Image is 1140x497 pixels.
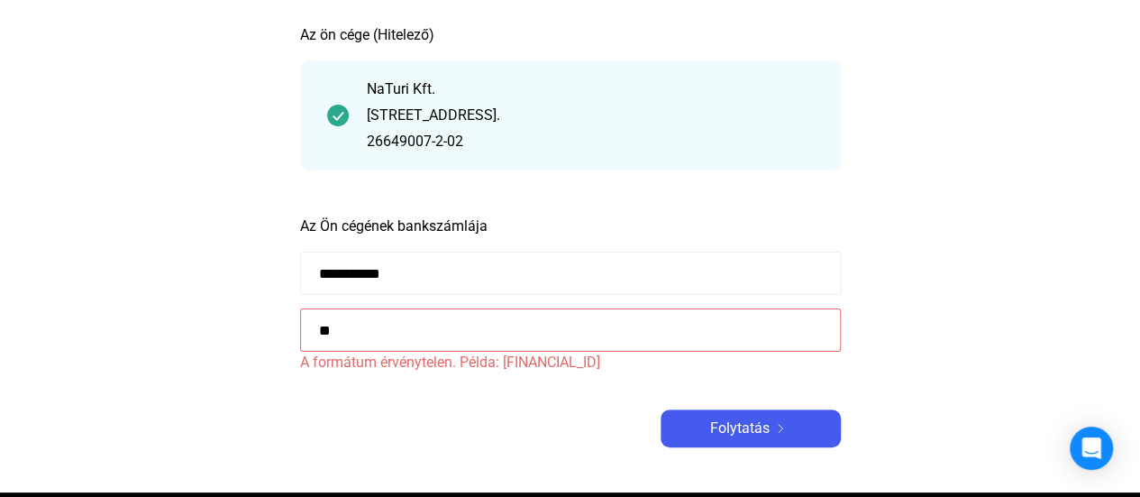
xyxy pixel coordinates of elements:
[367,106,500,124] font: [STREET_ADDRESS].
[661,410,841,447] button: Folytatásjobbra nyíl-fehér
[327,105,349,126] img: pipa-sötétebb-zöld-kör
[367,80,435,97] font: NaTuri Kft.
[710,419,770,437] font: Folytatás
[300,354,600,371] font: A formátum érvénytelen. Példa: [FINANCIAL_ID]
[300,26,434,43] font: Az ön cége (Hitelező)
[1070,427,1113,470] div: Intercom Messenger megnyitása
[300,217,488,235] font: Az Ön cégének bankszámlája
[367,133,463,150] font: 26649007-2-02
[770,424,791,433] img: jobbra nyíl-fehér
